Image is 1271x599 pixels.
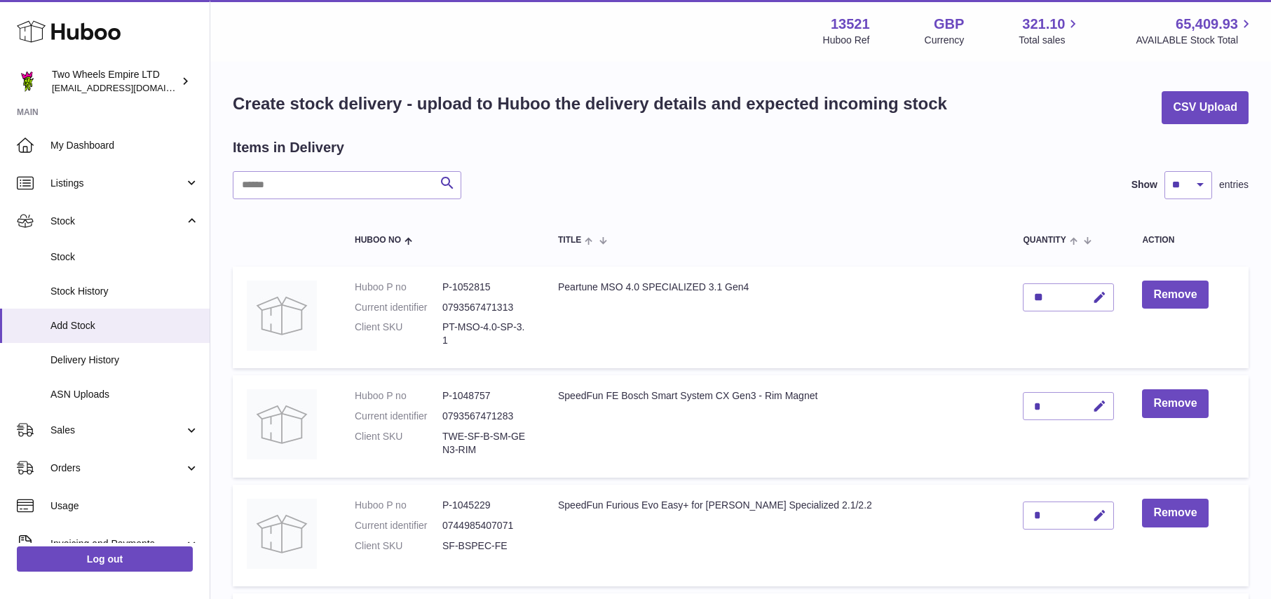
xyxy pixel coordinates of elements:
label: Show [1131,178,1157,191]
h2: Items in Delivery [233,138,344,157]
button: CSV Upload [1162,91,1249,124]
dt: Huboo P no [355,389,442,403]
dt: Huboo P no [355,281,442,294]
dd: TWE-SF-B-SM-GEN3-RIM [442,430,530,457]
dd: P-1045229 [442,499,530,512]
img: Peartune MSO 4.0 SPECIALIZED 3.1 Gen4 [247,281,317,351]
span: Stock History [50,285,199,298]
button: Remove [1142,499,1208,527]
div: Action [1142,236,1235,245]
span: Invoicing and Payments [50,537,184,551]
button: Remove [1142,281,1208,309]
a: Log out [17,546,193,572]
dd: P-1048757 [442,389,530,403]
dt: Current identifier [355,301,442,314]
div: Huboo Ref [823,34,870,47]
span: 65,409.93 [1176,15,1238,34]
span: Delivery History [50,354,199,367]
span: Usage [50,499,199,513]
dt: Client SKU [355,430,442,457]
button: Remove [1142,389,1208,418]
span: Stock [50,250,199,264]
dd: SF-BSPEC-FE [442,539,530,553]
strong: GBP [934,15,964,34]
img: SpeedFun Furious Evo Easy+ for Brose Specialized 2.1/2.2 [247,499,317,569]
td: SpeedFun Furious Evo Easy+ for [PERSON_NAME] Specialized 2.1/2.2 [544,485,1009,586]
dd: P-1052815 [442,281,530,294]
h1: Create stock delivery - upload to Huboo the delivery details and expected incoming stock [233,93,947,115]
img: SpeedFun FE Bosch Smart System CX Gen3 - Rim Magnet [247,389,317,459]
span: Total sales [1019,34,1081,47]
span: Title [558,236,581,245]
span: Quantity [1023,236,1066,245]
dt: Current identifier [355,519,442,532]
div: Two Wheels Empire LTD [52,68,178,95]
span: ASN Uploads [50,388,199,401]
span: Orders [50,462,184,475]
strong: 13521 [831,15,870,34]
img: justas@twowheelsempire.com [17,71,38,92]
td: Peartune MSO 4.0 SPECIALIZED 3.1 Gen4 [544,267,1009,369]
span: Huboo no [355,236,401,245]
a: 321.10 Total sales [1019,15,1081,47]
span: entries [1219,178,1249,191]
dd: 0744985407071 [442,519,530,532]
td: SpeedFun FE Bosch Smart System CX Gen3 - Rim Magnet [544,375,1009,478]
dd: 0793567471313 [442,301,530,314]
dt: Client SKU [355,321,442,347]
dt: Client SKU [355,539,442,553]
span: Listings [50,177,184,190]
span: [EMAIL_ADDRESS][DOMAIN_NAME] [52,82,206,93]
dd: PT-MSO-4.0-SP-3.1 [442,321,530,347]
span: My Dashboard [50,139,199,152]
span: 321.10 [1022,15,1065,34]
span: Sales [50,424,184,437]
span: Add Stock [50,319,199,332]
dd: 0793567471283 [442,410,530,423]
div: Currency [925,34,965,47]
dt: Current identifier [355,410,442,423]
span: AVAILABLE Stock Total [1136,34,1254,47]
span: Stock [50,215,184,228]
a: 65,409.93 AVAILABLE Stock Total [1136,15,1254,47]
dt: Huboo P no [355,499,442,512]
